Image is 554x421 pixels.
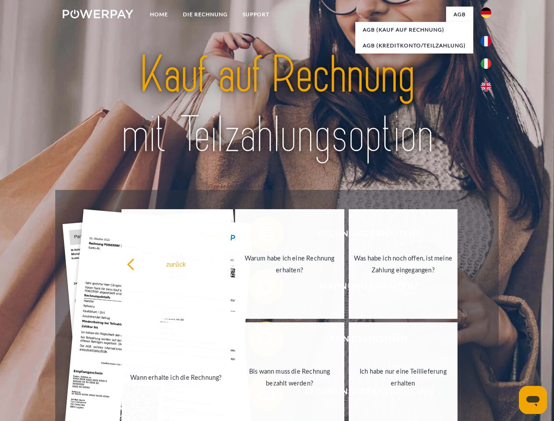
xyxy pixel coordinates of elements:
img: it [481,58,491,69]
div: Ich habe nur eine Teillieferung erhalten [354,365,453,389]
img: de [481,7,491,18]
img: en [481,81,491,92]
img: logo-powerpay-white.svg [63,10,133,18]
div: Was habe ich noch offen, ist meine Zahlung eingegangen? [354,252,453,276]
a: DIE RECHNUNG [175,7,235,22]
a: agb [446,7,473,22]
a: AGB (Kreditkonto/Teilzahlung) [355,38,473,54]
div: Warum habe ich eine Rechnung erhalten? [240,252,339,276]
a: Home [143,7,175,22]
img: title-powerpay_de.svg [84,42,470,168]
div: Wann erhalte ich die Rechnung? [127,371,225,383]
img: fr [481,36,491,46]
iframe: Schaltfläche zum Öffnen des Messaging-Fensters [519,386,547,414]
div: zurück [127,258,225,270]
a: Was habe ich noch offen, ist meine Zahlung eingegangen? [349,209,458,319]
div: Bis wann muss die Rechnung bezahlt werden? [240,365,339,389]
a: SUPPORT [235,7,277,22]
a: AGB (Kauf auf Rechnung) [355,22,473,38]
